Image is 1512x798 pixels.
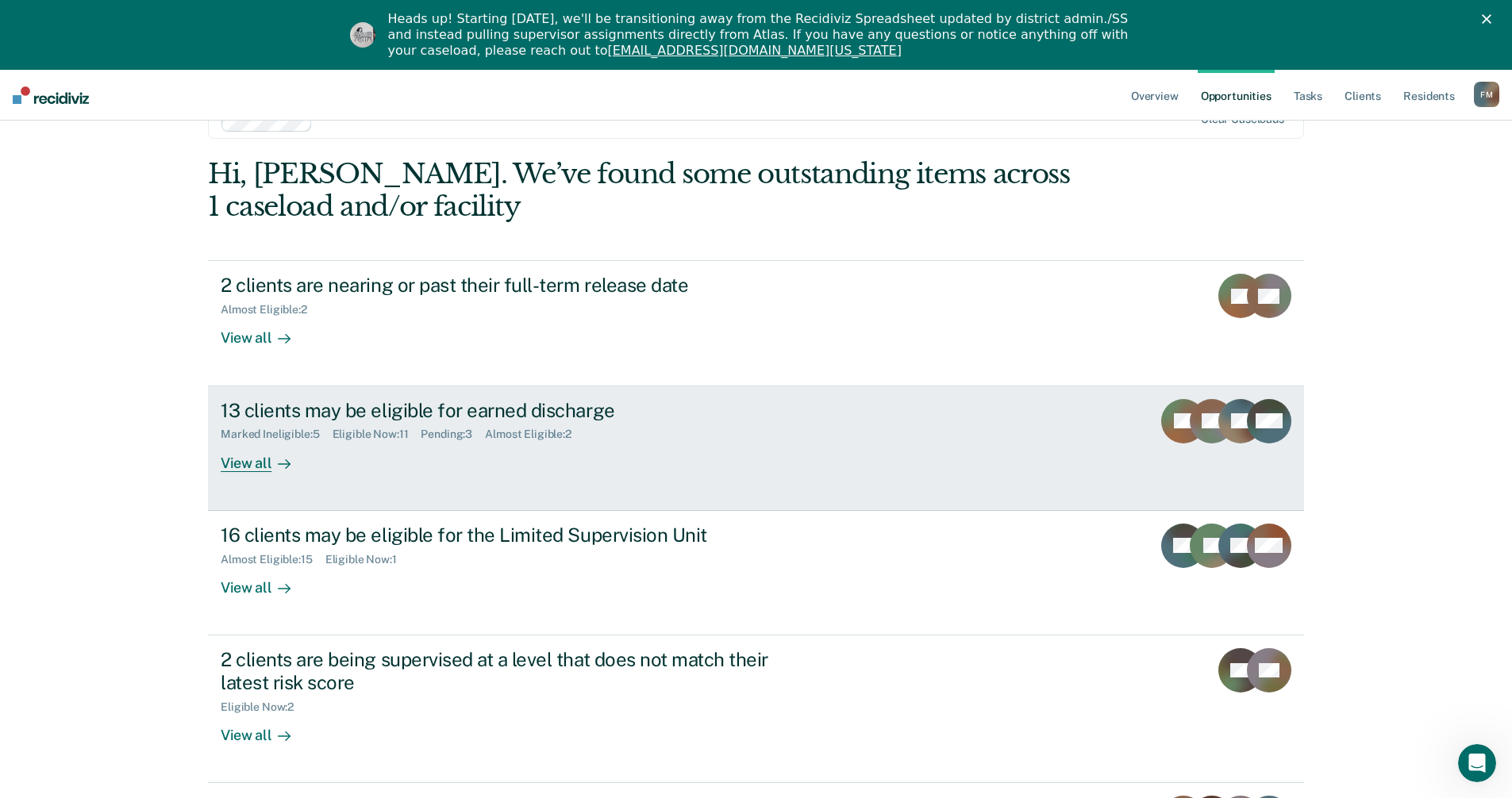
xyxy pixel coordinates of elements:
[1400,70,1458,121] a: Residents
[388,11,1137,59] div: Heads up! Starting [DATE], we'll be transitioning away from the Recidiviz Spreadsheet updated by ...
[1128,70,1182,121] a: Overview
[221,553,325,566] div: Almost Eligible : 15
[221,428,332,441] div: Marked Ineligible : 5
[221,399,778,422] div: 13 clients may be eligible for earned discharge
[13,86,89,104] img: Recidiviz
[1458,744,1496,782] iframe: Intercom live chat
[333,428,421,441] div: Eligible Now : 11
[221,648,778,694] div: 2 clients are being supervised at a level that does not match their latest risk score
[1474,82,1499,107] button: FM
[221,524,778,547] div: 16 clients may be eligible for the Limited Supervision Unit
[221,303,320,317] div: Almost Eligible : 2
[1341,70,1384,121] a: Clients
[221,441,310,472] div: View all
[208,386,1304,511] a: 13 clients may be eligible for earned dischargeMarked Ineligible:5Eligible Now:11Pending:3Almost ...
[607,43,901,58] a: [EMAIL_ADDRESS][DOMAIN_NAME][US_STATE]
[221,566,310,597] div: View all
[485,428,584,441] div: Almost Eligible : 2
[221,713,310,744] div: View all
[208,635,1304,783] a: 2 clients are being supervised at a level that does not match their latest risk scoreEligible Now...
[325,553,410,566] div: Eligible Now : 1
[1474,82,1499,107] div: F M
[421,428,485,441] div: Pending : 3
[1198,70,1275,121] a: Opportunities
[208,158,1085,223] div: Hi, [PERSON_NAME]. We’ve found some outstanding items across 1 caseload and/or facility
[221,317,310,347] div: View all
[350,22,375,48] img: Profile image for Kim
[1291,70,1325,121] a: Tasks
[208,260,1304,386] a: 2 clients are nearing or past their full-term release dateAlmost Eligible:2View all
[208,511,1304,635] a: 16 clients may be eligible for the Limited Supervision UnitAlmost Eligible:15Eligible Now:1View all
[221,274,778,297] div: 2 clients are nearing or past their full-term release date
[221,700,306,714] div: Eligible Now : 2
[1482,14,1498,24] div: Close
